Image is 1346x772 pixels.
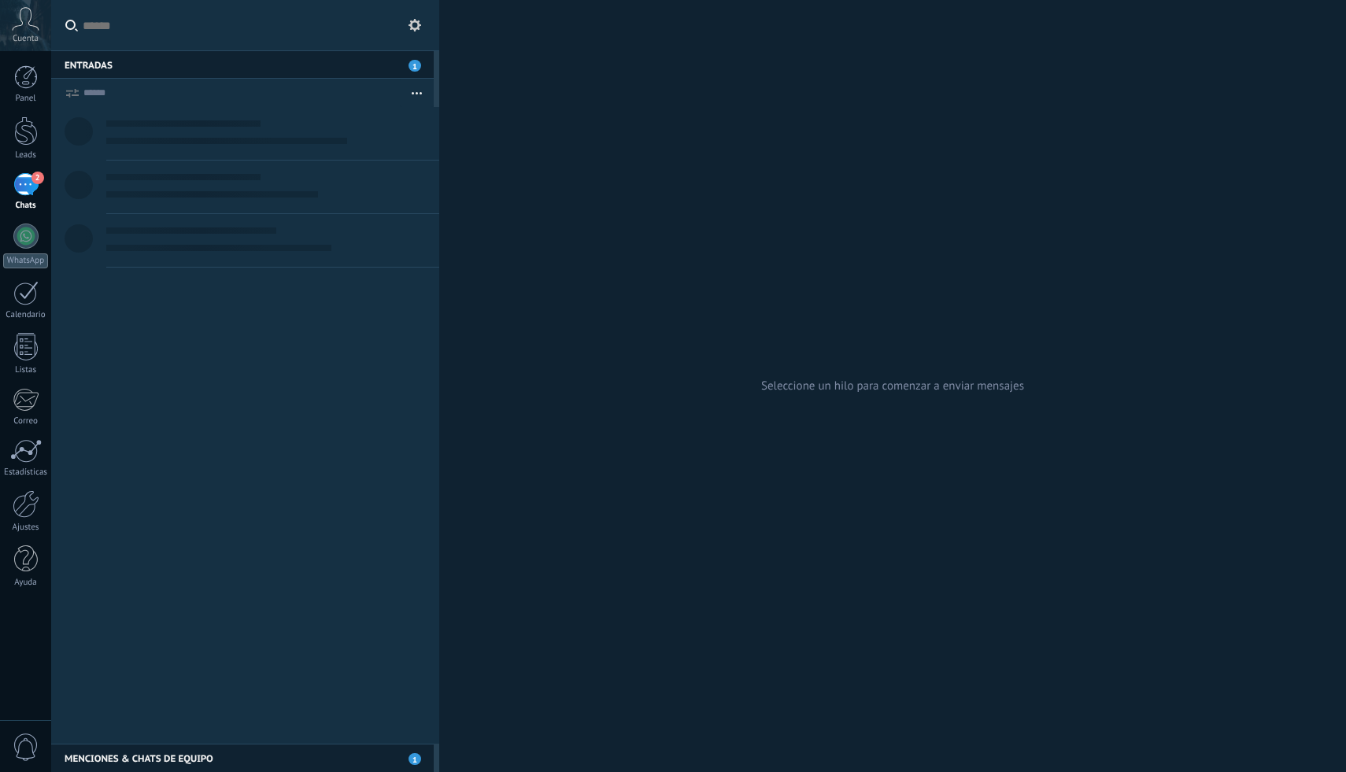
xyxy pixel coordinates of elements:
[3,523,49,533] div: Ajustes
[3,150,49,161] div: Leads
[31,172,44,184] span: 2
[3,467,49,478] div: Estadísticas
[3,94,49,104] div: Panel
[3,310,49,320] div: Calendario
[51,744,434,772] div: Menciones & Chats de equipo
[3,416,49,427] div: Correo
[3,253,48,268] div: WhatsApp
[3,578,49,588] div: Ayuda
[409,60,421,72] span: 1
[51,50,434,79] div: Entradas
[3,201,49,211] div: Chats
[3,365,49,375] div: Listas
[409,753,421,765] span: 1
[13,34,39,44] span: Cuenta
